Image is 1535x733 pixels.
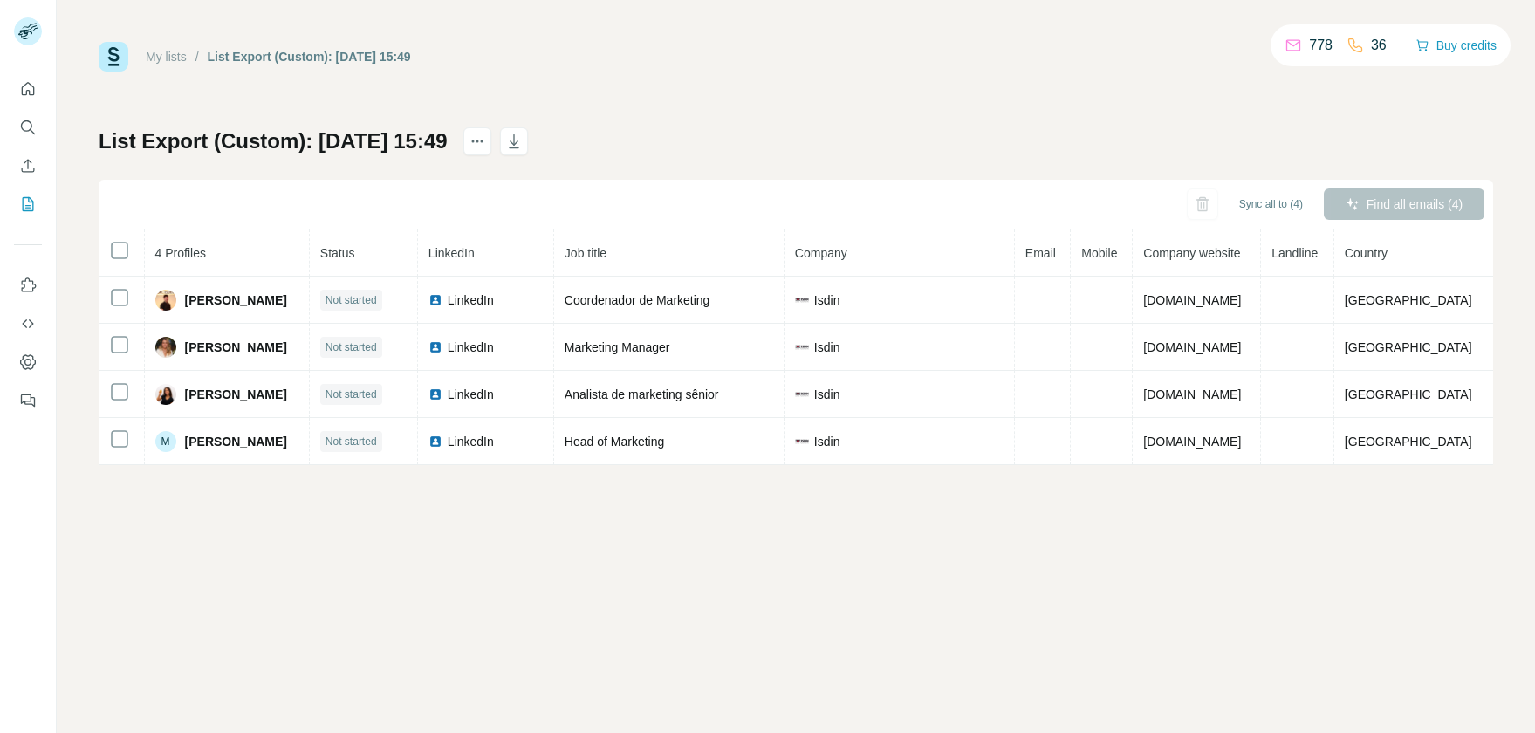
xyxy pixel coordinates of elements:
img: Avatar [155,290,176,311]
p: 36 [1371,35,1387,56]
img: company-logo [795,387,809,401]
span: Isdin [814,339,840,356]
span: [GEOGRAPHIC_DATA] [1345,387,1472,401]
img: LinkedIn logo [428,293,442,307]
img: LinkedIn logo [428,387,442,401]
span: Not started [326,434,377,449]
span: Job title [565,246,606,260]
img: company-logo [795,293,809,307]
span: Not started [326,387,377,402]
span: [GEOGRAPHIC_DATA] [1345,435,1472,449]
img: LinkedIn logo [428,340,442,354]
button: Search [14,112,42,143]
img: Avatar [155,384,176,405]
span: Status [320,246,355,260]
button: Buy credits [1415,33,1497,58]
li: / [195,48,199,65]
span: Not started [326,339,377,355]
span: LinkedIn [448,291,494,309]
span: [GEOGRAPHIC_DATA] [1345,293,1472,307]
button: Sync all to (4) [1227,191,1315,217]
span: Landline [1271,246,1318,260]
span: Email [1025,246,1056,260]
button: Quick start [14,73,42,105]
span: Company website [1143,246,1240,260]
button: My lists [14,188,42,220]
button: Dashboard [14,346,42,378]
button: Feedback [14,385,42,416]
button: actions [463,127,491,155]
span: LinkedIn [428,246,475,260]
span: Isdin [814,386,840,403]
h1: List Export (Custom): [DATE] 15:49 [99,127,448,155]
span: Head of Marketing [565,435,664,449]
button: Use Surfe on LinkedIn [14,270,42,301]
img: Avatar [155,337,176,358]
span: 4 Profiles [155,246,206,260]
span: Company [795,246,847,260]
span: Marketing Manager [565,340,670,354]
span: [GEOGRAPHIC_DATA] [1345,340,1472,354]
img: company-logo [795,340,809,354]
span: [DOMAIN_NAME] [1143,435,1241,449]
span: Isdin [814,291,840,309]
span: Not started [326,292,377,308]
img: Surfe Logo [99,42,128,72]
img: company-logo [795,435,809,449]
span: Mobile [1081,246,1117,260]
div: M [155,431,176,452]
span: LinkedIn [448,386,494,403]
button: Use Surfe API [14,308,42,339]
span: LinkedIn [448,433,494,450]
span: Analista de marketing sênior [565,387,719,401]
span: Isdin [814,433,840,450]
span: [PERSON_NAME] [185,433,287,450]
a: My lists [146,50,187,64]
span: [PERSON_NAME] [185,291,287,309]
span: [PERSON_NAME] [185,386,287,403]
img: LinkedIn logo [428,435,442,449]
span: [DOMAIN_NAME] [1143,340,1241,354]
span: Coordenador de Marketing [565,293,710,307]
span: [DOMAIN_NAME] [1143,387,1241,401]
span: LinkedIn [448,339,494,356]
div: List Export (Custom): [DATE] 15:49 [208,48,411,65]
span: Sync all to (4) [1239,196,1303,212]
button: Enrich CSV [14,150,42,182]
span: Country [1345,246,1388,260]
span: [DOMAIN_NAME] [1143,293,1241,307]
p: 778 [1309,35,1333,56]
span: [PERSON_NAME] [185,339,287,356]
